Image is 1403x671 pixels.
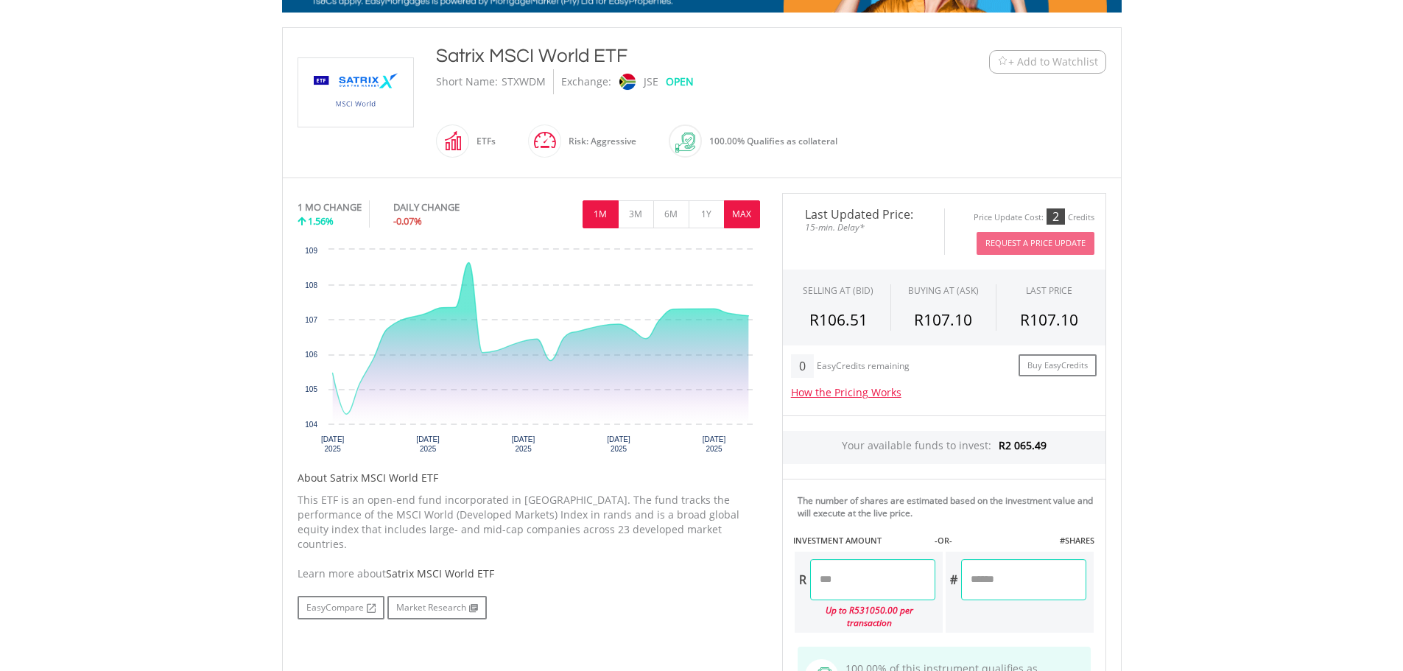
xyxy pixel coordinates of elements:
[386,566,494,580] span: Satrix MSCI World ETF
[308,214,334,228] span: 1.56%
[675,133,695,152] img: collateral-qualifying-green.svg
[561,124,636,159] div: Risk: Aggressive
[997,56,1008,67] img: Watchlist
[618,200,654,228] button: 3M
[1020,309,1078,330] span: R107.10
[1068,212,1094,223] div: Credits
[436,69,498,94] div: Short Name:
[393,200,509,214] div: DAILY CHANGE
[794,208,933,220] span: Last Updated Price:
[607,435,630,453] text: [DATE] 2025
[689,200,725,228] button: 1Y
[709,135,837,147] span: 100.00% Qualifies as collateral
[305,281,317,289] text: 108
[436,43,899,69] div: Satrix MSCI World ETF
[393,214,422,228] span: -0.07%
[561,69,611,94] div: Exchange:
[511,435,535,453] text: [DATE] 2025
[619,74,635,90] img: jse.png
[724,200,760,228] button: MAX
[583,200,619,228] button: 1M
[305,421,317,429] text: 104
[1026,284,1072,297] div: LAST PRICE
[298,471,760,485] h5: About Satrix MSCI World ETF
[817,361,910,373] div: EasyCredits remaining
[387,596,487,619] a: Market Research
[794,220,933,234] span: 15-min. Delay*
[795,600,935,633] div: Up to R531050.00 per transaction
[305,351,317,359] text: 106
[298,242,760,463] svg: Interactive chart
[798,494,1100,519] div: The number of shares are estimated based on the investment value and will execute at the live price.
[469,124,496,159] div: ETFs
[305,316,317,324] text: 107
[783,431,1105,464] div: Your available funds to invest:
[666,69,694,94] div: OPEN
[793,535,882,547] label: INVESTMENT AMOUNT
[935,535,952,547] label: -OR-
[300,58,411,127] img: EQU.ZA.STXWDM.png
[989,50,1106,74] button: Watchlist + Add to Watchlist
[305,247,317,255] text: 109
[644,69,658,94] div: JSE
[908,284,979,297] span: BUYING AT (ASK)
[305,385,317,393] text: 105
[914,309,972,330] span: R107.10
[298,242,760,463] div: Chart. Highcharts interactive chart.
[298,566,760,581] div: Learn more about
[1047,208,1065,225] div: 2
[803,284,873,297] div: SELLING AT (BID)
[977,232,1094,255] button: Request A Price Update
[791,354,814,378] div: 0
[974,212,1044,223] div: Price Update Cost:
[946,559,961,600] div: #
[1019,354,1097,377] a: Buy EasyCredits
[502,69,546,94] div: STXWDM
[416,435,440,453] text: [DATE] 2025
[791,385,901,399] a: How the Pricing Works
[809,309,868,330] span: R106.51
[653,200,689,228] button: 6M
[298,200,362,214] div: 1 MO CHANGE
[795,559,810,600] div: R
[320,435,344,453] text: [DATE] 2025
[702,435,725,453] text: [DATE] 2025
[1008,55,1098,69] span: + Add to Watchlist
[298,596,384,619] a: EasyCompare
[999,438,1047,452] span: R2 065.49
[298,493,760,552] p: This ETF is an open-end fund incorporated in [GEOGRAPHIC_DATA]. The fund tracks the performance o...
[1060,535,1094,547] label: #SHARES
